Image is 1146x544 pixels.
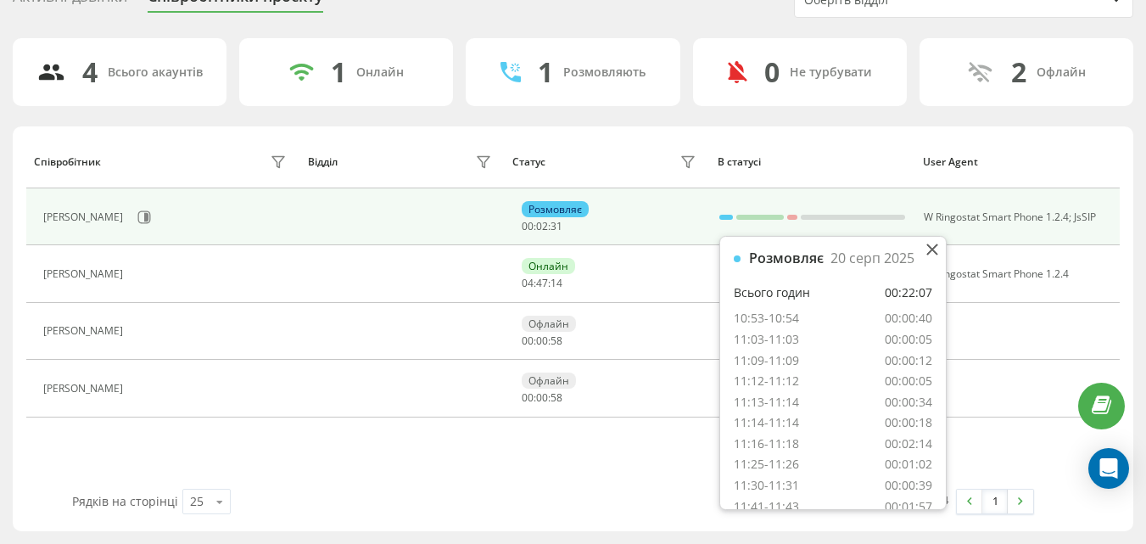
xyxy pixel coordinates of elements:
[108,65,203,80] div: Всього акаунтів
[72,493,178,509] span: Рядків на сторінці
[1037,65,1086,80] div: Офлайн
[734,415,799,431] div: 11:14-11:14
[734,373,799,390] div: 11:12-11:12
[82,56,98,88] div: 4
[885,353,932,369] div: 00:00:12
[924,266,1069,281] span: W Ringostat Smart Phone 1.2.4
[43,383,127,395] div: [PERSON_NAME]
[734,499,799,515] div: 11:41-11:43
[522,334,534,348] span: 00
[1074,210,1096,224] span: JsSIP
[924,210,1069,224] span: W Ringostat Smart Phone 1.2.4
[34,156,101,168] div: Співробітник
[885,373,932,390] div: 00:00:05
[764,56,780,88] div: 0
[718,156,907,168] div: В статусі
[885,311,932,327] div: 00:00:40
[734,478,799,494] div: 11:30-11:31
[536,219,548,233] span: 02
[522,201,589,217] div: Розмовляє
[522,221,562,233] div: : :
[734,436,799,452] div: 11:16-11:18
[885,285,932,301] div: 00:22:07
[734,457,799,473] div: 11:25-11:26
[912,491,948,508] div: 1 - 4 з 4
[885,395,932,411] div: 00:00:34
[522,258,575,274] div: Онлайн
[1088,448,1129,489] div: Open Intercom Messenger
[551,334,562,348] span: 58
[923,156,1112,168] div: User Agent
[522,392,562,404] div: : :
[536,334,548,348] span: 00
[734,395,799,411] div: 11:13-11:14
[790,65,872,80] div: Не турбувати
[885,478,932,494] div: 00:00:39
[43,325,127,337] div: [PERSON_NAME]
[522,276,534,290] span: 04
[522,390,534,405] span: 00
[749,250,824,266] div: Розмовляє
[331,56,346,88] div: 1
[538,56,553,88] div: 1
[551,276,562,290] span: 14
[982,490,1008,513] a: 1
[734,285,810,301] div: Всього годин
[885,499,932,515] div: 00:01:57
[43,268,127,280] div: [PERSON_NAME]
[885,332,932,348] div: 00:00:05
[551,390,562,405] span: 58
[885,436,932,452] div: 00:02:14
[734,311,799,327] div: 10:53-10:54
[551,219,562,233] span: 31
[522,335,562,347] div: : :
[522,219,534,233] span: 00
[885,415,932,431] div: 00:00:18
[522,373,576,389] div: Офлайн
[830,250,914,266] div: 20 серп 2025
[43,211,127,223] div: [PERSON_NAME]
[885,457,932,473] div: 00:01:02
[563,65,646,80] div: Розмовляють
[308,156,338,168] div: Відділ
[734,353,799,369] div: 11:09-11:09
[734,332,799,348] div: 11:03-11:03
[512,156,545,168] div: Статус
[522,278,562,289] div: : :
[1011,56,1026,88] div: 2
[536,390,548,405] span: 00
[190,493,204,510] div: 25
[536,276,548,290] span: 47
[522,316,576,332] div: Офлайн
[356,65,404,80] div: Онлайн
